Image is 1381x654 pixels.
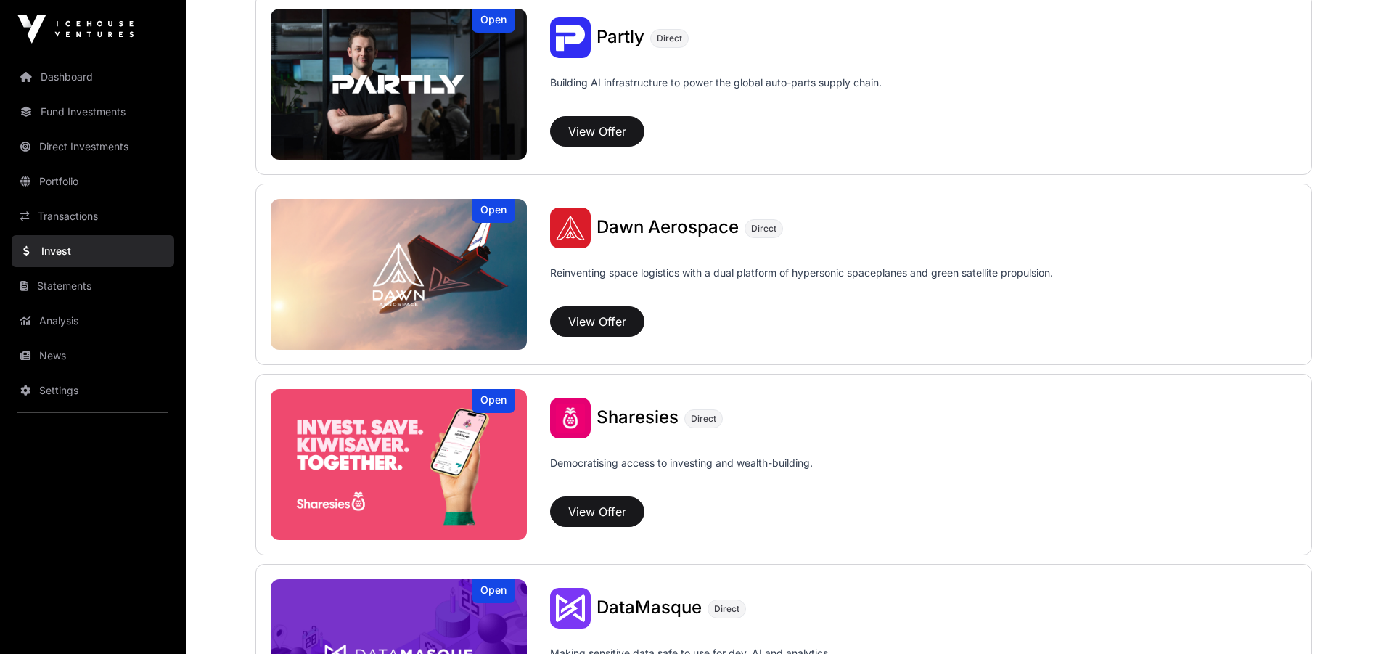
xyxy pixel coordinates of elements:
[271,389,528,540] img: Sharesies
[12,340,174,372] a: News
[472,199,515,223] div: Open
[271,199,528,350] a: Dawn AerospaceOpen
[597,28,644,47] a: Partly
[751,223,776,234] span: Direct
[17,15,134,44] img: Icehouse Ventures Logo
[271,389,528,540] a: SharesiesOpen
[12,270,174,302] a: Statements
[550,456,813,491] p: Democratising access to investing and wealth-building.
[550,208,591,248] img: Dawn Aerospace
[657,33,682,44] span: Direct
[12,131,174,163] a: Direct Investments
[550,496,644,527] button: View Offer
[550,588,591,629] img: DataMasque
[12,200,174,232] a: Transactions
[472,579,515,603] div: Open
[550,266,1053,301] p: Reinventing space logistics with a dual platform of hypersonic spaceplanes and green satellite pr...
[1308,584,1381,654] iframe: Chat Widget
[12,305,174,337] a: Analysis
[271,199,528,350] img: Dawn Aerospace
[271,9,528,160] a: PartlyOpen
[691,413,716,425] span: Direct
[12,375,174,406] a: Settings
[12,235,174,267] a: Invest
[597,599,702,618] a: DataMasque
[597,218,739,237] a: Dawn Aerospace
[550,17,591,58] img: Partly
[472,9,515,33] div: Open
[550,75,882,110] p: Building AI infrastructure to power the global auto-parts supply chain.
[597,406,679,428] span: Sharesies
[12,61,174,93] a: Dashboard
[714,603,739,615] span: Direct
[550,306,644,337] button: View Offer
[271,9,528,160] img: Partly
[597,409,679,428] a: Sharesies
[597,597,702,618] span: DataMasque
[472,389,515,413] div: Open
[550,398,591,438] img: Sharesies
[597,216,739,237] span: Dawn Aerospace
[550,116,644,147] button: View Offer
[12,96,174,128] a: Fund Investments
[597,26,644,47] span: Partly
[12,165,174,197] a: Portfolio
